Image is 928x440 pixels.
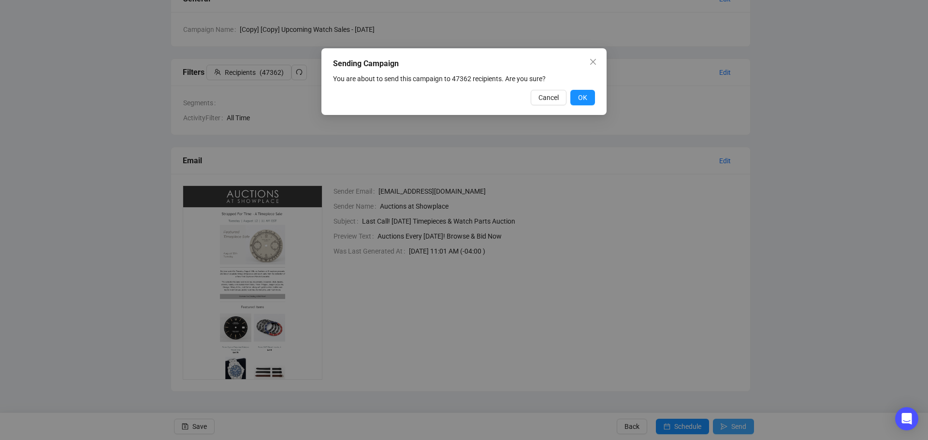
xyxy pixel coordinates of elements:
[531,90,566,105] button: Cancel
[895,407,918,430] div: Open Intercom Messenger
[589,58,597,66] span: close
[578,92,587,103] span: OK
[333,73,595,84] div: You are about to send this campaign to 47362 recipients. Are you sure?
[538,92,559,103] span: Cancel
[570,90,595,105] button: OK
[585,54,601,70] button: Close
[333,58,595,70] div: Sending Campaign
